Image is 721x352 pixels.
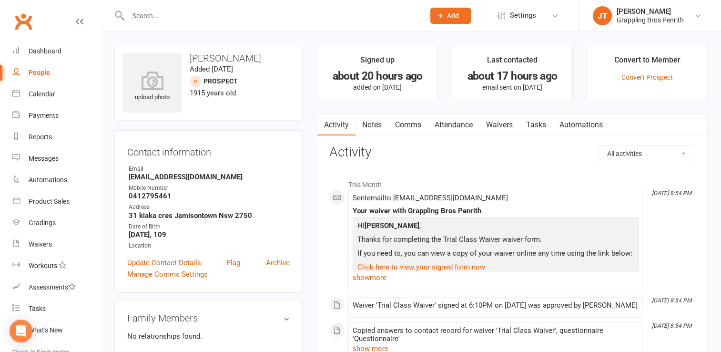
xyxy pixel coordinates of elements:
span: Add [447,12,459,20]
div: Dashboard [29,47,61,55]
div: Messages [29,155,59,162]
div: Copied answers to contact record for waiver 'Trial Class Waiver', questionnaire 'Questionnaire' [353,327,639,343]
span: Sent email to [EMAIL_ADDRESS][DOMAIN_NAME] [353,194,508,202]
button: Add [430,8,471,24]
a: Activity [317,114,355,136]
i: [DATE] 8:54 PM [652,297,691,304]
snap: prospect [203,77,238,85]
p: No relationships found. [127,331,290,342]
li: This Month [329,175,695,190]
div: Reports [29,133,52,141]
div: upload photo [122,71,182,103]
div: Waiver 'Trial Class Waiver' signed at 6:10PM on [DATE] was approved by [PERSON_NAME] [353,301,639,310]
a: Update Contact Details [127,257,201,269]
a: Comms [388,114,428,136]
a: People [12,62,101,83]
a: Automations [553,114,609,136]
a: Waivers [479,114,519,136]
p: If you need to, you can view a copy of your waiver online any time using the link below: [355,248,636,261]
a: Product Sales [12,191,101,212]
div: Gradings [29,219,56,227]
div: JT [593,6,612,25]
a: Dashboard [12,41,101,62]
a: Manage Comms Settings [127,269,208,280]
strong: [EMAIL_ADDRESS][DOMAIN_NAME] [129,173,290,181]
a: Gradings [12,212,101,234]
p: Hi , [355,220,636,234]
div: Mobile Number [129,184,290,193]
div: Workouts [29,262,57,269]
a: Convert Prospect [621,73,673,81]
strong: [DATE], 109 [129,230,290,239]
div: Open Intercom Messenger [10,320,32,342]
div: Address [129,203,290,212]
strong: 31 kiaka cres Jamisontown Nsw 2750 [129,211,290,220]
span: Settings [510,5,536,26]
div: Payments [29,112,59,119]
div: [PERSON_NAME] [617,7,684,16]
div: Waivers [29,240,52,248]
a: Reports [12,126,101,148]
a: Messages [12,148,101,169]
h3: Activity [329,145,695,160]
a: Archive [266,257,290,269]
a: Tasks [519,114,553,136]
div: What's New [29,326,63,334]
h3: Family Members [127,313,290,323]
div: Your waiver with Grappling Bros Penrith [353,207,639,215]
div: Grappling Bros Penrith [617,16,684,24]
strong: [PERSON_NAME] [365,221,419,230]
h3: Contact information [127,143,290,157]
p: email sent on [DATE] [461,83,564,91]
a: What's New [12,320,101,341]
p: added on [DATE] [326,83,429,91]
div: Convert to Member [614,54,680,71]
i: [DATE] 8:54 PM [652,322,691,329]
input: Search... [125,9,418,22]
i: [DATE] 8:54 PM [652,190,691,197]
a: Waivers [12,234,101,255]
a: Calendar [12,83,101,105]
div: Last contacted [487,54,538,71]
a: Attendance [428,114,479,136]
div: Signed up [360,54,395,71]
div: People [29,69,50,76]
div: Product Sales [29,197,70,205]
span: 1915 years old [190,89,236,97]
a: Tasks [12,298,101,320]
div: Automations [29,176,67,184]
a: Payments [12,105,101,126]
a: show more [353,271,639,284]
a: Flag [227,257,240,269]
div: Email [129,165,290,174]
div: Assessments [29,283,76,291]
a: Workouts [12,255,101,277]
a: Clubworx [11,10,35,33]
div: Calendar [29,90,55,98]
time: Added [DATE] [190,65,233,73]
div: Location [129,241,290,250]
p: Thanks for completing the Trial Class Waiver waiver form. [355,234,636,248]
h3: [PERSON_NAME] [122,53,294,63]
div: Tasks [29,305,46,312]
div: about 17 hours ago [461,71,564,81]
div: Date of Birth [129,222,290,231]
a: Notes [355,114,388,136]
a: Click here to view your signed form now [357,263,485,271]
a: Assessments [12,277,101,298]
a: Automations [12,169,101,191]
strong: 0412795461 [129,192,290,200]
div: about 20 hours ago [326,71,429,81]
